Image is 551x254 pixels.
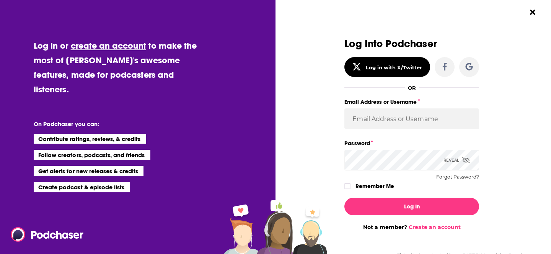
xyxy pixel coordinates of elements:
input: Email Address or Username [344,108,479,129]
button: Log In [344,198,479,215]
li: Create podcast & episode lists [34,182,130,192]
h3: Log Into Podchaser [344,38,479,49]
div: Log in with X/Twitter [366,64,422,70]
a: Podchaser - Follow, Share and Rate Podcasts [11,227,78,242]
a: create an account [71,40,146,51]
div: Reveal [443,150,470,170]
a: Create an account [409,224,461,231]
li: Contribute ratings, reviews, & credits [34,134,146,144]
label: Email Address or Username [344,97,479,107]
img: Podchaser - Follow, Share and Rate Podcasts [11,227,84,242]
label: Password [344,138,479,148]
li: On Podchaser you can: [34,120,187,128]
button: Forgot Password? [436,174,479,180]
li: Get alerts for new releases & credits [34,166,143,176]
button: Log in with X/Twitter [344,57,430,77]
li: Follow creators, podcasts, and friends [34,150,150,160]
div: OR [408,85,416,91]
label: Remember Me [355,181,394,191]
button: Close Button [525,5,540,20]
div: Not a member? [344,224,479,231]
